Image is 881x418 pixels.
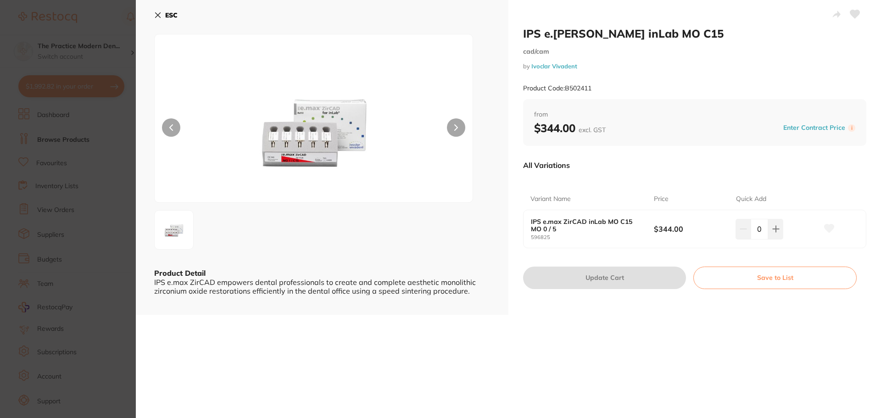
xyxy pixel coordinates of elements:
[154,7,178,23] button: ESC
[523,161,570,170] p: All Variations
[736,195,766,204] p: Quick Add
[523,27,866,40] h2: IPS e.[PERSON_NAME] inLab MO C15
[531,218,641,233] b: IPS e.max ZirCAD inLab MO C15 MO 0 / 5
[848,124,855,132] label: i
[654,224,728,234] b: $344.00
[579,126,606,134] span: excl. GST
[534,121,606,135] b: $344.00
[534,110,855,119] span: from
[654,195,669,204] p: Price
[531,62,577,70] a: Ivoclar Vivadent
[523,63,866,70] small: by
[523,267,686,289] button: Update Cart
[154,278,490,295] div: IPS e.max ZirCAD empowers dental professionals to create and complete aesthetic monolithic zircon...
[154,268,206,278] b: Product Detail
[165,11,178,19] b: ESC
[218,57,409,202] img: R0poWmpjMVpR
[531,234,654,240] small: 596825
[693,267,857,289] button: Save to List
[157,213,190,246] img: R0poWmpjMVpR
[523,84,591,92] small: Product Code: B502411
[530,195,571,204] p: Variant Name
[781,123,848,132] button: Enter Contract Price
[523,48,866,56] small: cad/cam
